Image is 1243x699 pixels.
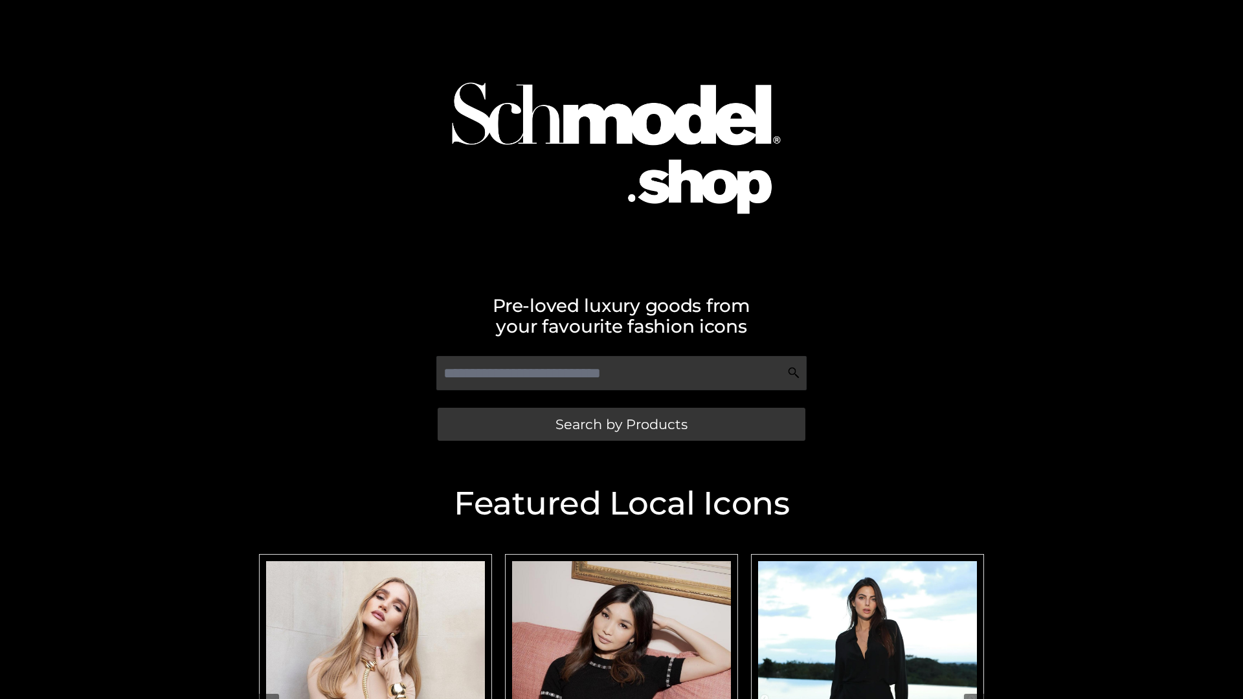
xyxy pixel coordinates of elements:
img: Search Icon [787,366,800,379]
a: Search by Products [438,408,805,441]
h2: Pre-loved luxury goods from your favourite fashion icons [252,295,991,337]
h2: Featured Local Icons​ [252,487,991,520]
span: Search by Products [555,417,688,431]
